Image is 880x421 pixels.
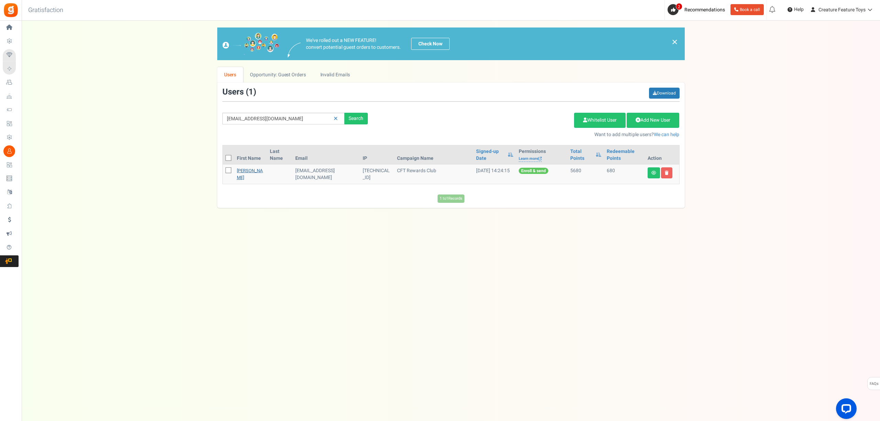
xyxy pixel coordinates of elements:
th: Campaign Name [394,145,473,165]
td: [EMAIL_ADDRESS][DOMAIN_NAME] [293,165,360,184]
a: 2 Recommendations [668,4,728,15]
i: View details [651,171,656,175]
th: Last Name [267,145,293,165]
img: images [222,33,279,55]
td: 680 [604,165,645,184]
th: First Name [234,145,267,165]
td: 5680 [568,165,604,184]
a: We can help [654,131,679,138]
h3: Users ( ) [222,88,256,97]
a: Learn more [519,156,542,162]
td: [DATE] 14:24:15 [473,165,516,184]
h3: Gratisfaction [21,3,71,17]
td: CFT Rewards Club [394,165,473,184]
a: Opportunity: Guest Orders [243,67,313,82]
a: Book a call [730,4,764,15]
a: Reset [330,113,341,125]
th: IP [360,145,394,165]
a: Signed-up Date [476,148,504,162]
td: [TECHNICAL_ID] [360,165,394,184]
a: Download [649,88,680,99]
th: Action [645,145,679,165]
span: FAQs [869,377,879,390]
img: Gratisfaction [3,2,19,18]
a: × [672,38,678,46]
a: Whitelist User [574,113,626,128]
span: 2 [676,3,682,10]
a: Check Now [411,38,450,50]
span: Creature Feature Toys [818,6,866,13]
a: Users [217,67,243,82]
span: 1 [249,86,253,98]
a: Invalid Emails [313,67,357,82]
div: Search [344,113,368,124]
a: Total Points [570,148,592,162]
a: Help [785,4,806,15]
i: Delete user [665,171,669,175]
th: Permissions [516,145,568,165]
p: Want to add multiple users? [378,131,680,138]
a: [PERSON_NAME] [237,167,263,181]
img: images [288,43,301,57]
input: Search by email or name [222,113,344,124]
th: Email [293,145,360,165]
span: Recommendations [684,6,725,13]
a: Add New User [627,113,679,128]
a: Redeemable Points [607,148,642,162]
p: We've rolled out a NEW FEATURE! convert potential guest orders to customers. [306,37,401,51]
span: Help [792,6,804,13]
span: Enroll & send [519,168,548,174]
